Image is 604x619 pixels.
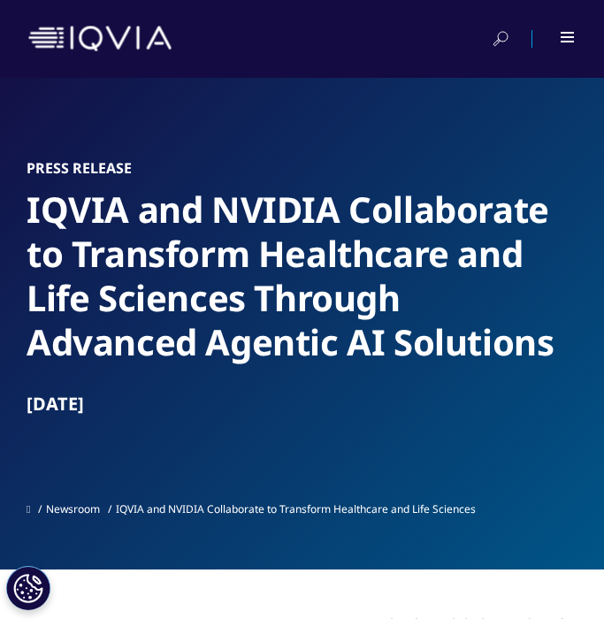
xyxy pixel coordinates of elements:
div: [DATE] [27,392,577,416]
img: IQVIA Healthcare Information Technology and Pharma Clinical Research Company [28,26,172,51]
h1: Press Release [27,159,577,177]
span: IQVIA and NVIDIA Collaborate to Transform Healthcare and Life Sciences [116,501,476,516]
h2: IQVIA and NVIDIA Collaborate to Transform Healthcare and Life Sciences Through Advanced Agentic A... [27,187,577,364]
button: Cookie 設定 [6,566,50,610]
a: Newsroom [46,501,100,516]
